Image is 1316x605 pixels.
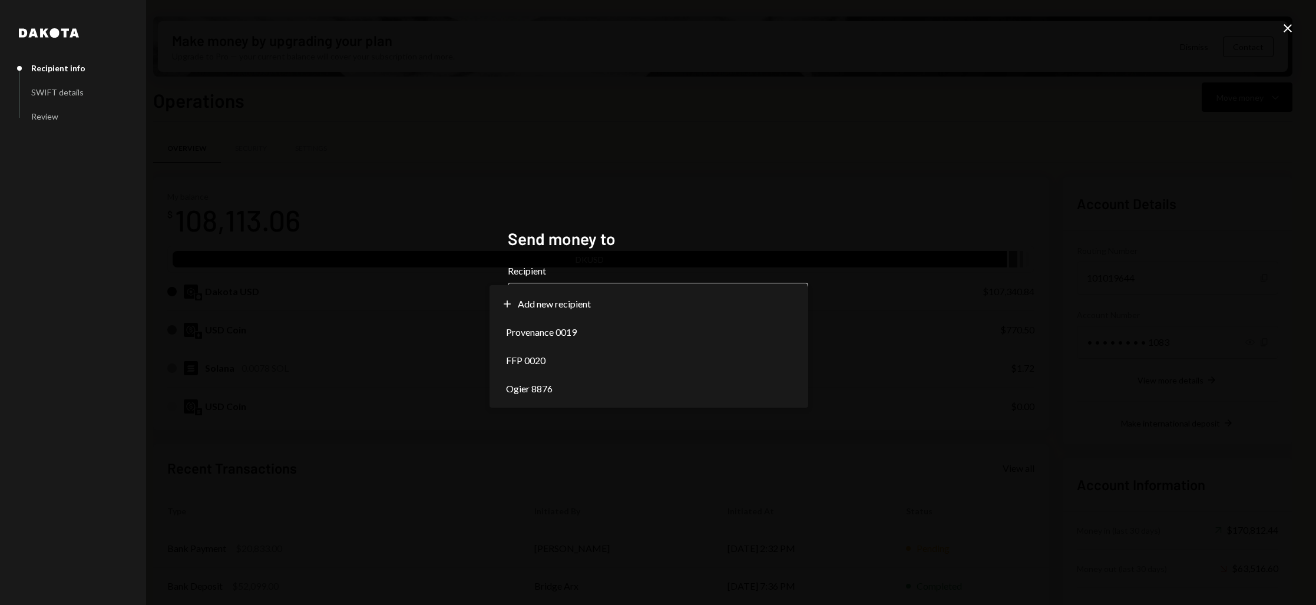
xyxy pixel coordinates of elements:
[31,111,58,121] div: Review
[506,353,545,368] span: FFP 0020
[508,283,808,316] button: Recipient
[518,297,591,311] span: Add new recipient
[508,264,808,278] label: Recipient
[31,87,84,97] div: SWIFT details
[506,325,577,339] span: Provenance 0019
[508,227,808,250] h2: Send money to
[506,382,553,396] span: Ogier 8876
[31,63,85,73] div: Recipient info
